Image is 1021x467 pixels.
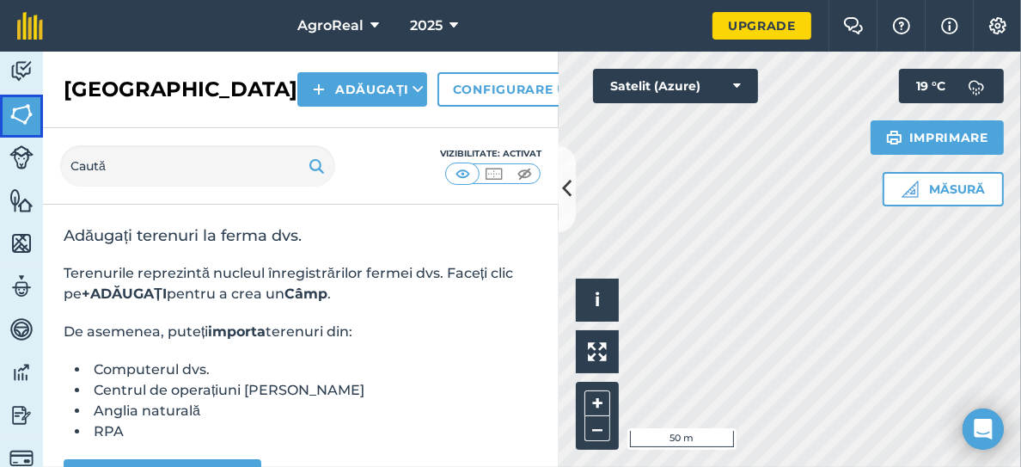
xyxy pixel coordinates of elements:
strong: Câmp [284,286,327,302]
img: svg+xml;base64,PHN2ZyB4bWxucz0iaHR0cDovL3d3dy53My5vcmcvMjAwMC9zdmciIHdpZHRoPSI1NiIgaGVpZ2h0PSI2MC... [9,230,34,256]
button: Măsură [883,172,1004,206]
button: – [584,416,610,441]
button: Satelit (Azure) [593,69,758,103]
img: svg+xml;base64,PD94bWwgdmVyc2lvbj0iMS4wIiBlbmNvZGluZz0idXRmLTgiPz4KPCEtLSBHZW5lcmF0b3I6IEFkb2JlIE... [9,145,34,169]
img: svg+xml;base64,PD94bWwgdmVyc2lvbj0iMS4wIiBlbmNvZGluZz0idXRmLTgiPz4KPCEtLSBHZW5lcmF0b3I6IEFkb2JlIE... [9,58,34,84]
span: 2025 [410,15,443,36]
img: svg+xml;base64,PHN2ZyB4bWxucz0iaHR0cDovL3d3dy53My5vcmcvMjAwMC9zdmciIHdpZHRoPSI1MCIgaGVpZ2h0PSI0MC... [514,165,535,182]
div: Vizibilitate: Activat [440,147,541,161]
h2: [GEOGRAPHIC_DATA] [64,76,297,103]
img: svg+xml;base64,PHN2ZyB4bWxucz0iaHR0cDovL3d3dy53My5vcmcvMjAwMC9zdmciIHdpZHRoPSIxNyIgaGVpZ2h0PSIxNy... [941,15,958,36]
img: svg+xml;base64,PD94bWwgdmVyc2lvbj0iMS4wIiBlbmNvZGluZz0idXRmLTgiPz4KPCEtLSBHZW5lcmF0b3I6IEFkb2JlIE... [959,69,993,103]
button: 19 °C [899,69,1004,103]
a: Upgrade [712,12,811,40]
button: + [584,390,610,416]
img: Four arrows, one pointing top left, one top right, one bottom right and the last bottom left [588,342,607,361]
img: Ruler icon [902,181,919,198]
span: i [595,289,600,310]
a: Configurare utilizare [437,72,645,107]
button: Adăugați [297,72,427,107]
img: fieldmargin Logo [17,12,43,40]
img: svg+xml;base64,PD94bWwgdmVyc2lvbj0iMS4wIiBlbmNvZGluZz0idXRmLTgiPz4KPCEtLSBHZW5lcmF0b3I6IEFkb2JlIE... [9,402,34,428]
img: A cog icon [987,17,1008,34]
li: Computerul dvs. [89,359,538,380]
p: De asemenea, puteți terenuri din: [64,322,538,342]
span: 19 ° C [916,69,945,103]
img: svg+xml;base64,PD94bWwgdmVyc2lvbj0iMS4wIiBlbmNvZGluZz0idXRmLTgiPz4KPCEtLSBHZW5lcmF0b3I6IEFkb2JlIE... [9,359,34,385]
span: AgroReal [297,15,364,36]
button: i [576,279,619,322]
img: svg+xml;base64,PD94bWwgdmVyc2lvbj0iMS4wIiBlbmNvZGluZz0idXRmLTgiPz4KPCEtLSBHZW5lcmF0b3I6IEFkb2JlIE... [9,273,34,299]
img: svg+xml;base64,PHN2ZyB4bWxucz0iaHR0cDovL3d3dy53My5vcmcvMjAwMC9zdmciIHdpZHRoPSIxOSIgaGVpZ2h0PSIyNC... [309,156,325,176]
img: Two speech bubbles overlapping with the left bubble in the forefront [843,17,864,34]
img: svg+xml;base64,PHN2ZyB4bWxucz0iaHR0cDovL3d3dy53My5vcmcvMjAwMC9zdmciIHdpZHRoPSI1MCIgaGVpZ2h0PSI0MC... [483,165,504,182]
img: A question mark icon [891,17,912,34]
img: svg+xml;base64,PHN2ZyB4bWxucz0iaHR0cDovL3d3dy53My5vcmcvMjAwMC9zdmciIHdpZHRoPSI1MCIgaGVpZ2h0PSI0MC... [452,165,474,182]
div: Open Intercom Messenger [963,409,1004,450]
img: svg+xml;base64,PD94bWwgdmVyc2lvbj0iMS4wIiBlbmNvZGluZz0idXRmLTgiPz4KPCEtLSBHZW5lcmF0b3I6IEFkb2JlIE... [9,316,34,342]
img: svg+xml;base64,PHN2ZyB4bWxucz0iaHR0cDovL3d3dy53My5vcmcvMjAwMC9zdmciIHdpZHRoPSIxOSIgaGVpZ2h0PSIyNC... [886,127,902,148]
li: Centrul de operațiuni [PERSON_NAME] [89,380,538,401]
img: svg+xml;base64,PHN2ZyB4bWxucz0iaHR0cDovL3d3dy53My5vcmcvMjAwMC9zdmciIHdpZHRoPSI1NiIgaGVpZ2h0PSI2MC... [9,187,34,213]
strong: importa [208,323,266,340]
li: Anglia naturală [89,401,538,421]
p: Terenurile reprezintă nucleul înregistrărilor fermei dvs. Faceți clic pe pentru a crea un . [64,263,538,304]
img: svg+xml;base64,PHN2ZyB4bWxucz0iaHR0cDovL3d3dy53My5vcmcvMjAwMC9zdmciIHdpZHRoPSIxNCIgaGVpZ2h0PSIyNC... [313,79,325,100]
strong: +ADĂUGAȚI [82,286,167,302]
button: Imprimare [871,120,1004,155]
input: Caută [60,145,335,187]
li: RPA [89,421,538,442]
h2: Adăugați terenuri la ferma dvs. [64,225,538,246]
img: svg+xml;base64,PHN2ZyB4bWxucz0iaHR0cDovL3d3dy53My5vcmcvMjAwMC9zdmciIHdpZHRoPSI1NiIgaGVpZ2h0PSI2MC... [9,101,34,127]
